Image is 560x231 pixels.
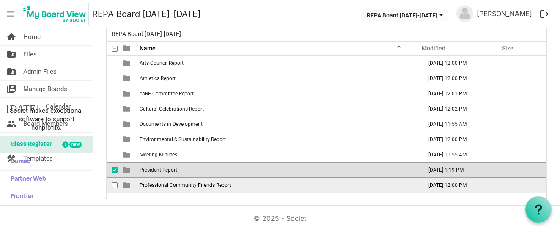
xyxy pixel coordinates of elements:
td: is template cell column header Size [500,86,546,101]
span: [DATE] [6,98,39,115]
a: REPA Board [DATE]-[DATE] [92,6,200,22]
td: Documents in Development is template cell column header Name [137,117,420,132]
td: REpals Report is template cell column header Name [137,193,420,208]
td: is template cell column header Size [500,56,546,71]
td: is template cell column header Size [500,71,546,86]
td: August 15, 2025 12:01 PM column header Modified [420,86,500,101]
span: REpals Report [140,198,171,203]
span: Professional Community Friends Report [140,182,231,188]
span: Partner Web [6,171,46,188]
td: Arts Council Report is template cell column header Name [137,56,420,71]
td: is template cell column header Size [500,147,546,162]
td: is template cell column header type [118,56,137,71]
td: August 15, 2025 12:00 PM column header Modified [420,71,500,86]
td: is template cell column header Size [500,101,546,117]
td: checkbox [107,147,118,162]
td: August 15, 2025 12:00 PM column header Modified [420,178,500,193]
td: checkbox [107,101,118,117]
span: menu [3,6,19,22]
td: is template cell column header type [118,101,137,117]
span: Sumac [6,153,30,170]
span: Admin Files [23,63,57,80]
span: Environmental & Sustainability Report [140,136,226,142]
span: President Report [140,167,177,173]
td: Professional Community Friends Report is template cell column header Name [137,178,420,193]
span: Calendar [46,98,71,115]
td: Athletics Report is template cell column header Name [137,71,420,86]
td: checkbox [107,56,118,71]
td: checkbox [107,162,118,178]
td: President Report is template cell column header Name [137,162,420,178]
span: Athletics Report [140,75,176,81]
span: Size [502,45,513,52]
a: [PERSON_NAME] [473,5,535,22]
span: folder_shared [6,46,16,63]
span: Societ makes exceptional software to support nonprofits. [4,106,89,132]
a: My Board View Logo [21,3,92,25]
span: Manage Boards [23,81,67,97]
span: Arts Council Report [140,60,184,66]
td: checkbox [107,178,118,193]
td: is template cell column header type [118,147,137,162]
span: Modified [422,45,445,52]
td: checkbox [107,117,118,132]
td: August 15, 2025 11:55 AM column header Modified [420,117,500,132]
span: Files [23,46,37,63]
img: no-profile-picture.svg [456,5,473,22]
span: Home [23,28,41,45]
td: August 15, 2025 11:55 AM column header Modified [420,147,500,162]
div: new [69,142,82,148]
span: Meeting Minutes [140,152,177,158]
td: is template cell column header Size [500,162,546,178]
td: is template cell column header type [118,178,137,193]
span: Frontier [6,188,33,205]
td: is template cell column header type [118,117,137,132]
td: is template cell column header type [118,132,137,147]
td: is template cell column header Size [500,178,546,193]
a: © 2025 - Societ [254,214,306,223]
td: is template cell column header Size [500,117,546,132]
td: August 15, 2025 12:02 PM column header Modified [420,193,500,208]
td: is template cell column header Size [500,193,546,208]
span: home [6,28,16,45]
td: checkbox [107,193,118,208]
span: Cultural Celebrations Report [140,106,204,112]
span: folder_shared [6,63,16,80]
span: REPA Board [DATE]-[DATE] [110,29,183,39]
td: is template cell column header type [118,71,137,86]
td: August 15, 2025 12:02 PM column header Modified [420,101,500,117]
span: Documents in Development [140,121,203,127]
td: checkbox [107,71,118,86]
td: August 15, 2025 12:00 PM column header Modified [420,132,500,147]
td: Cultural Celebrations Report is template cell column header Name [137,101,420,117]
span: Glass Register [6,136,52,153]
td: August 15, 2025 12:00 PM column header Modified [420,56,500,71]
td: is template cell column header type [118,86,137,101]
span: caRE Committee Report [140,91,194,97]
button: REPA Board 2025-2026 dropdownbutton [361,9,448,21]
td: checkbox [107,132,118,147]
td: August 18, 2025 1:19 PM column header Modified [420,162,500,178]
span: switch_account [6,81,16,97]
td: caRE Committee Report is template cell column header Name [137,86,420,101]
img: My Board View Logo [21,3,89,25]
td: Meeting Minutes is template cell column header Name [137,147,420,162]
span: Name [140,45,156,52]
td: is template cell column header type [118,162,137,178]
td: is template cell column header Size [500,132,546,147]
td: is template cell column header type [118,193,137,208]
td: Environmental & Sustainability Report is template cell column header Name [137,132,420,147]
button: logout [535,5,553,23]
td: checkbox [107,86,118,101]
